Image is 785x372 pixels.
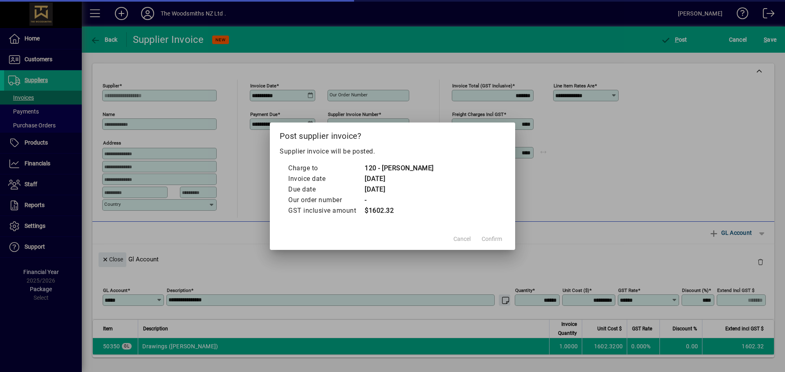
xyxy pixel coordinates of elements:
[364,163,434,174] td: 120 - [PERSON_NAME]
[288,195,364,205] td: Our order number
[288,205,364,216] td: GST inclusive amount
[288,163,364,174] td: Charge to
[280,147,505,156] p: Supplier invoice will be posted.
[364,205,434,216] td: $1602.32
[364,195,434,205] td: -
[288,184,364,195] td: Due date
[270,123,515,146] h2: Post supplier invoice?
[364,184,434,195] td: [DATE]
[288,174,364,184] td: Invoice date
[364,174,434,184] td: [DATE]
